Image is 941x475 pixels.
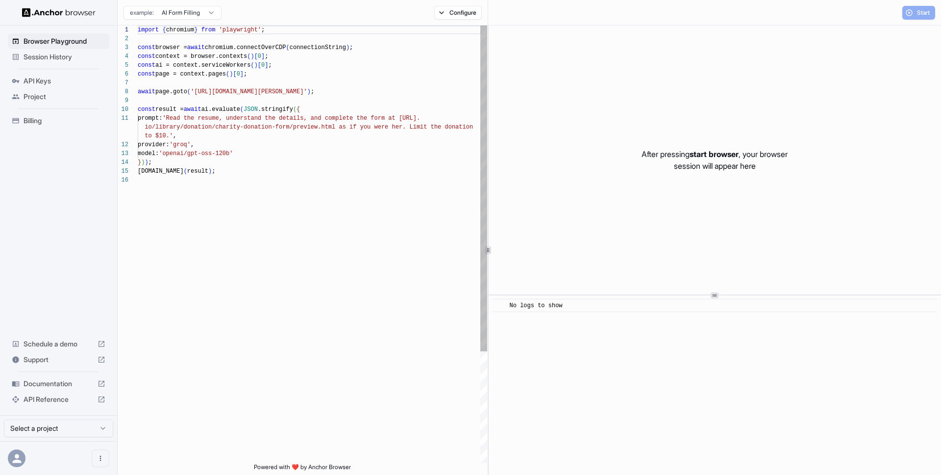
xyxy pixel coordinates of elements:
[250,62,254,69] span: (
[166,26,195,33] span: chromium
[141,159,145,166] span: )
[8,113,109,129] div: Billing
[22,8,96,17] img: Anchor Logo
[24,52,105,62] span: Session History
[240,106,244,113] span: (
[244,106,258,113] span: JSON
[247,53,250,60] span: (
[219,26,261,33] span: 'playwright'
[118,158,128,167] div: 14
[254,53,258,60] span: [
[145,124,321,131] span: io/library/donation/charity-donation-form/preview.
[145,159,148,166] span: )
[265,62,268,69] span: ]
[184,106,201,113] span: await
[311,88,314,95] span: ;
[339,115,420,122] span: lete the form at [URL].
[268,62,272,69] span: ;
[254,62,258,69] span: )
[240,71,244,78] span: ]
[118,70,128,79] div: 6
[24,76,105,86] span: API Keys
[201,26,216,33] span: from
[170,141,191,148] span: 'groq'
[162,115,339,122] span: 'Read the resume, understand the details, and comp
[118,96,128,105] div: 9
[130,9,154,17] span: example:
[173,132,176,139] span: ,
[118,34,128,43] div: 2
[155,88,187,95] span: page.goto
[138,88,155,95] span: await
[8,49,109,65] div: Session History
[138,26,159,33] span: import
[346,44,349,51] span: )
[155,62,250,69] span: ai = context.serviceWorkers
[8,336,109,352] div: Schedule a demo
[191,141,194,148] span: ,
[138,62,155,69] span: const
[8,352,109,368] div: Support
[258,53,261,60] span: 0
[149,159,152,166] span: ;
[212,168,215,175] span: ;
[184,168,187,175] span: (
[138,53,155,60] span: const
[233,71,236,78] span: [
[261,62,265,69] span: 0
[8,392,109,407] div: API Reference
[118,61,128,70] div: 5
[208,168,212,175] span: )
[201,106,240,113] span: ai.evaluate
[138,71,155,78] span: const
[145,132,173,139] span: to $10.'
[118,114,128,123] div: 11
[118,43,128,52] div: 3
[8,33,109,49] div: Browser Playground
[159,150,233,157] span: 'openai/gpt-oss-120b'
[92,449,109,467] button: Open menu
[118,52,128,61] div: 4
[226,71,229,78] span: (
[254,463,351,475] span: Powered with ❤️ by Anchor Browser
[118,176,128,185] div: 16
[8,73,109,89] div: API Keys
[155,44,187,51] span: browser =
[155,53,247,60] span: context = browser.contexts
[118,105,128,114] div: 10
[118,140,128,149] div: 12
[118,87,128,96] div: 8
[261,53,265,60] span: ]
[297,106,300,113] span: {
[138,159,141,166] span: }
[187,168,208,175] span: result
[293,106,297,113] span: (
[24,92,105,102] span: Project
[118,167,128,176] div: 15
[24,355,94,365] span: Support
[187,44,205,51] span: await
[349,44,353,51] span: ;
[138,150,159,157] span: model:
[118,149,128,158] div: 13
[118,79,128,87] div: 7
[261,26,265,33] span: ;
[138,168,184,175] span: [DOMAIN_NAME]
[155,106,184,113] span: result =
[258,62,261,69] span: [
[191,88,307,95] span: '[URL][DOMAIN_NAME][PERSON_NAME]'
[155,71,226,78] span: page = context.pages
[244,71,247,78] span: ;
[229,71,233,78] span: )
[286,44,289,51] span: (
[8,376,109,392] div: Documentation
[118,26,128,34] div: 1
[162,26,166,33] span: {
[510,302,563,309] span: No logs to show
[497,301,502,311] span: ​
[205,44,286,51] span: chromium.connectOverCDP
[307,88,311,95] span: )
[258,106,293,113] span: .stringify
[138,141,170,148] span: provider:
[24,36,105,46] span: Browser Playground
